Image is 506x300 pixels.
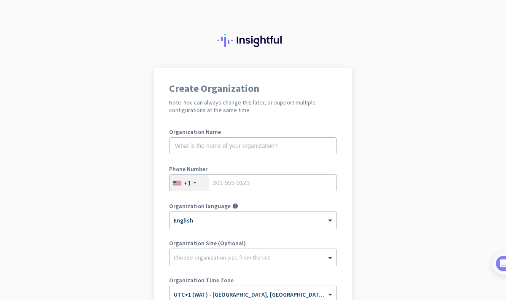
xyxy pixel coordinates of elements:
[218,34,288,47] img: Insightful
[169,174,337,191] input: 201-555-0123
[169,277,337,283] label: Organization Time Zone
[169,203,231,209] label: Organization language
[169,99,337,114] h2: Note: You can always change this later, or support multiple configurations at the same time
[184,179,191,187] div: +1
[169,83,337,94] h1: Create Organization
[169,137,337,154] input: What is the name of your organization?
[169,129,337,135] label: Organization Name
[169,240,337,246] label: Organization Size (Optional)
[169,166,337,172] label: Phone Number
[232,203,238,209] i: help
